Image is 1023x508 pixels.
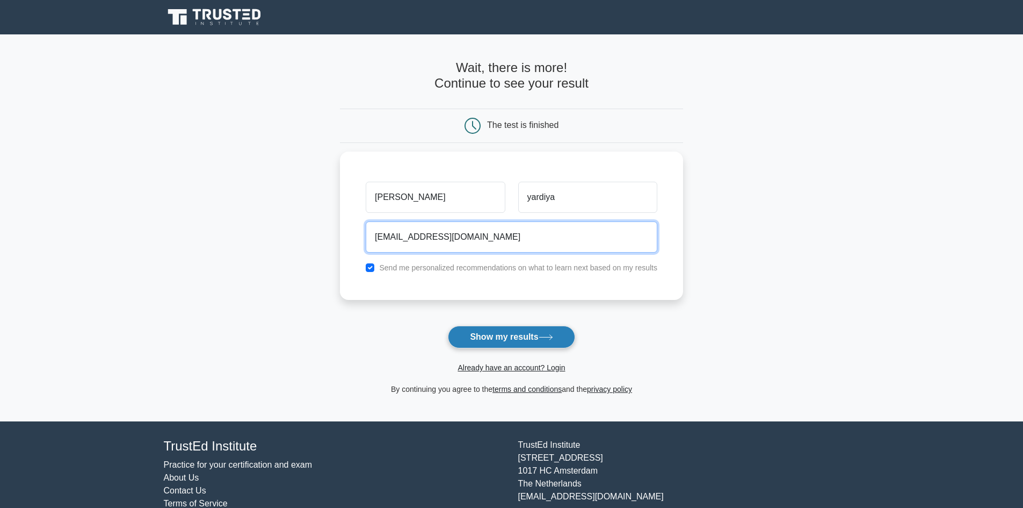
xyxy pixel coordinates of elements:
a: Contact Us [164,486,206,495]
div: By continuing you agree to the and the [333,383,690,396]
input: Last name [518,182,657,213]
a: privacy policy [587,385,632,393]
a: About Us [164,473,199,482]
button: Show my results [448,326,575,348]
h4: Wait, there is more! Continue to see your result [340,60,683,91]
label: Send me personalized recommendations on what to learn next based on my results [379,263,657,272]
input: First name [366,182,505,213]
a: terms and conditions [492,385,562,393]
div: The test is finished [487,120,558,130]
a: Terms of Service [164,499,228,508]
input: Email [366,221,657,253]
h4: TrustEd Institute [164,439,505,454]
a: Already have an account? Login [458,363,565,372]
a: Practice for your certification and exam [164,460,313,469]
